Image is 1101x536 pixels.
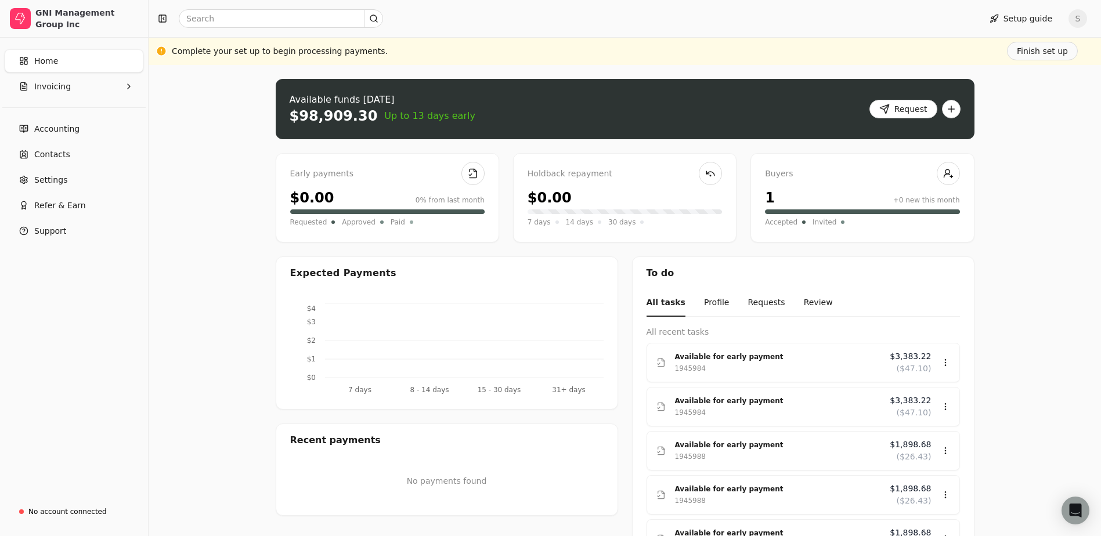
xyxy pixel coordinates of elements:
button: S [1068,9,1087,28]
div: Holdback repayment [528,168,722,180]
p: No payments found [290,475,604,487]
div: Available for early payment [675,483,881,495]
button: All tasks [647,289,685,317]
button: Finish set up [1007,42,1078,60]
span: ($47.10) [897,407,932,419]
tspan: 15 - 30 days [477,386,521,394]
tspan: $3 [306,318,315,326]
div: Open Intercom Messenger [1062,497,1089,524]
span: Settings [34,174,67,186]
div: $0.00 [528,187,572,208]
span: 30 days [608,216,636,228]
div: All recent tasks [647,326,960,338]
span: Invoicing [34,81,71,93]
span: $3,383.22 [890,394,931,407]
span: Home [34,55,58,67]
button: Profile [704,289,730,317]
button: Request [869,100,937,118]
span: ($26.43) [897,451,932,463]
tspan: $1 [306,355,315,363]
span: Up to 13 days early [384,109,475,123]
tspan: 8 - 14 days [410,386,449,394]
a: Home [5,49,143,73]
span: ($47.10) [897,363,932,375]
span: Invited [813,216,836,228]
tspan: $2 [306,336,315,345]
div: Complete your set up to begin processing payments. [172,45,388,57]
tspan: 7 days [348,386,371,394]
tspan: $4 [306,305,315,313]
div: Available for early payment [675,395,881,407]
div: 0% from last month [416,195,485,205]
a: Settings [5,168,143,191]
div: 1945988 [675,495,706,506]
div: $98,909.30 [290,107,378,125]
span: $3,383.22 [890,350,931,363]
span: $1,898.68 [890,439,931,451]
span: 7 days [528,216,551,228]
span: Refer & Earn [34,200,86,212]
span: $1,898.68 [890,483,931,495]
span: Support [34,225,66,237]
button: Support [5,219,143,242]
span: Accounting [34,123,80,135]
a: Contacts [5,143,143,166]
button: Review [804,289,833,317]
button: Refer & Earn [5,194,143,217]
div: Available funds [DATE] [290,93,475,107]
button: Requests [748,289,785,317]
tspan: $0 [306,374,315,382]
tspan: 31+ days [552,386,585,394]
div: 1945988 [675,451,706,462]
div: Available for early payment [675,351,881,363]
div: GNI Management Group Inc [35,7,138,30]
div: Available for early payment [675,439,881,451]
span: 14 days [566,216,593,228]
div: 1945984 [675,363,706,374]
button: Invoicing [5,75,143,98]
div: $0.00 [290,187,334,208]
div: 1 [765,187,775,208]
div: Expected Payments [290,266,396,280]
a: Accounting [5,117,143,140]
a: No account connected [5,501,143,522]
button: Setup guide [980,9,1062,28]
div: Early payments [290,168,485,180]
div: To do [633,257,974,289]
span: Approved [342,216,376,228]
span: Paid [391,216,405,228]
span: Contacts [34,149,70,161]
div: Buyers [765,168,959,180]
div: Recent payments [276,424,618,457]
span: Requested [290,216,327,228]
div: 1945984 [675,407,706,418]
input: Search [179,9,383,28]
span: Accepted [765,216,797,228]
div: No account connected [28,506,107,517]
span: ($26.43) [897,495,932,507]
div: +0 new this month [893,195,960,205]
